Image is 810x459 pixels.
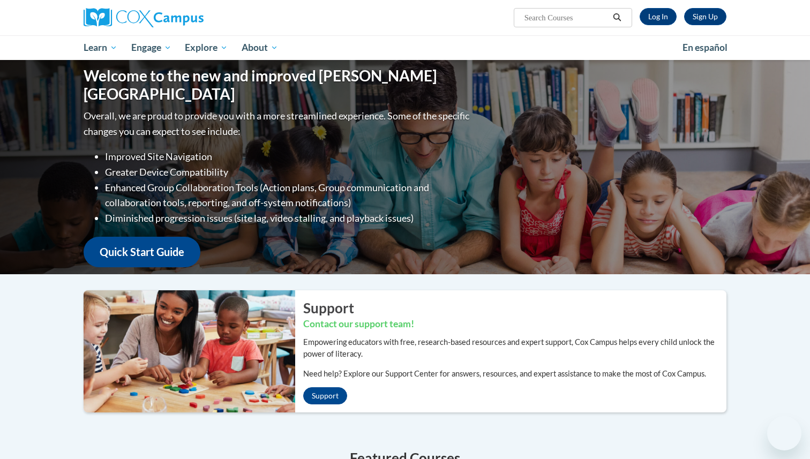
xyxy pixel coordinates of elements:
[84,8,204,27] img: Cox Campus
[682,42,727,53] span: En español
[84,237,200,267] a: Quick Start Guide
[178,35,235,60] a: Explore
[105,180,472,211] li: Enhanced Group Collaboration Tools (Action plans, Group communication and collaboration tools, re...
[105,210,472,226] li: Diminished progression issues (site lag, video stalling, and playback issues)
[640,8,677,25] a: Log In
[767,416,801,450] iframe: Button to launch messaging window
[84,67,472,103] h1: Welcome to the new and improved [PERSON_NAME][GEOGRAPHIC_DATA]
[303,336,726,360] p: Empowering educators with free, research-based resources and expert support, Cox Campus helps eve...
[105,149,472,164] li: Improved Site Navigation
[303,318,726,331] h3: Contact our support team!
[676,36,734,59] a: En español
[523,11,609,24] input: Search Courses
[124,35,178,60] a: Engage
[84,8,287,27] a: Cox Campus
[303,298,726,318] h2: Support
[84,108,472,139] p: Overall, we are proud to provide you with a more streamlined experience. Some of the specific cha...
[77,35,124,60] a: Learn
[105,164,472,180] li: Greater Device Compatibility
[609,11,625,24] button: Search
[131,41,171,54] span: Engage
[684,8,726,25] a: Register
[67,35,742,60] div: Main menu
[242,41,278,54] span: About
[303,387,347,404] a: Support
[235,35,285,60] a: About
[84,41,117,54] span: Learn
[303,368,726,380] p: Need help? Explore our Support Center for answers, resources, and expert assistance to make the m...
[185,41,228,54] span: Explore
[76,290,295,412] img: ...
